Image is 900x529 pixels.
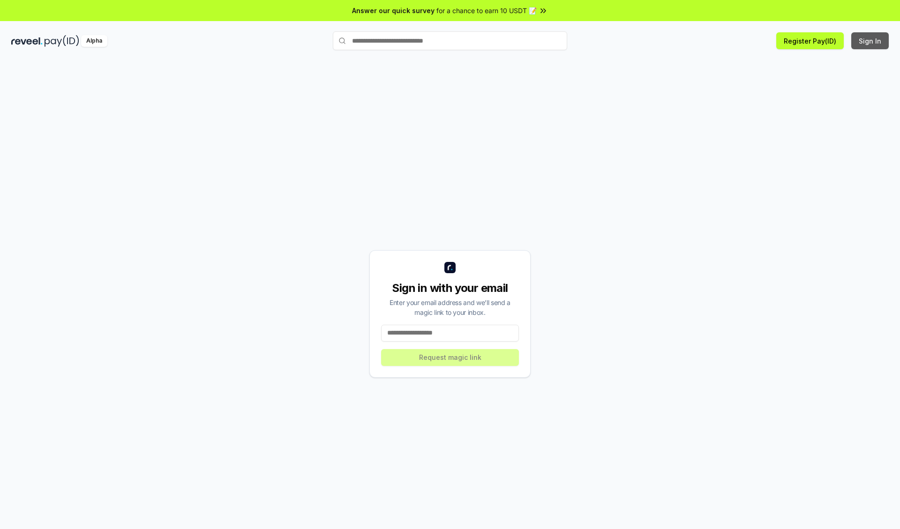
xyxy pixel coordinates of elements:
[444,262,456,273] img: logo_small
[436,6,537,15] span: for a chance to earn 10 USDT 📝
[81,35,107,47] div: Alpha
[851,32,889,49] button: Sign In
[352,6,435,15] span: Answer our quick survey
[381,281,519,296] div: Sign in with your email
[45,35,79,47] img: pay_id
[776,32,844,49] button: Register Pay(ID)
[11,35,43,47] img: reveel_dark
[381,298,519,317] div: Enter your email address and we’ll send a magic link to your inbox.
